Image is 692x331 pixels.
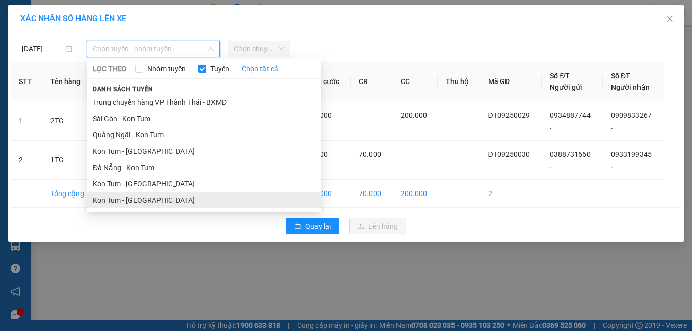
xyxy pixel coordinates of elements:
[480,180,542,208] td: 2
[294,223,301,231] span: rollback
[93,41,214,57] span: Chọn tuyến - nhóm tuyến
[611,72,630,80] span: Số ĐT
[611,111,652,119] span: 0909833267
[611,122,613,130] span: .
[550,83,582,91] span: Người gửi
[11,101,42,141] td: 1
[87,94,321,111] li: Trung chuyển hàng VP Thành Thái - BXMĐ
[666,15,674,23] span: close
[143,63,190,74] span: Nhóm tuyến
[42,141,96,180] td: 1TG
[550,72,569,80] span: Số ĐT
[87,127,321,143] li: Quảng Ngãi - Kon Tum
[11,62,42,101] th: STT
[234,41,284,57] span: Chọn chuyến
[11,141,42,180] td: 2
[392,180,438,208] td: 200.000
[488,150,530,158] span: ĐT09250030
[480,62,542,101] th: Mã GD
[87,176,321,192] li: Kon Tum - [GEOGRAPHIC_DATA]
[359,150,381,158] span: 70.000
[20,14,126,23] span: XÁC NHẬN SỐ HÀNG LÊN XE
[87,159,321,176] li: Đà Nẵng - Kon Tum
[87,192,321,208] li: Kon Tum - [GEOGRAPHIC_DATA]
[438,62,480,101] th: Thu hộ
[87,143,321,159] li: Kon Tum - [GEOGRAPHIC_DATA]
[655,5,684,34] button: Close
[87,111,321,127] li: Sài Gòn - Kon Tum
[550,161,552,170] span: .
[401,111,427,119] span: 200.000
[242,63,278,74] a: Chọn tất cả
[42,62,96,101] th: Tên hàng
[611,150,652,158] span: 0933199345
[206,63,233,74] span: Tuyến
[297,180,351,208] td: 270.000
[22,43,63,54] input: 15/09/2025
[488,111,530,119] span: ĐT09250029
[550,111,591,119] span: 0934887744
[351,62,392,101] th: CR
[87,85,159,94] span: Danh sách tuyến
[42,101,96,141] td: 2TG
[93,63,127,74] span: LỌC THEO
[297,62,351,101] th: Tổng cước
[550,122,552,130] span: .
[351,180,392,208] td: 70.000
[208,46,214,52] span: down
[349,218,406,234] button: uploadLên hàng
[42,180,96,208] td: Tổng cộng
[305,220,331,232] span: Quay lại
[286,218,339,234] button: rollbackQuay lại
[550,150,591,158] span: 0388731660
[611,161,613,170] span: .
[392,62,438,101] th: CC
[611,83,650,91] span: Người nhận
